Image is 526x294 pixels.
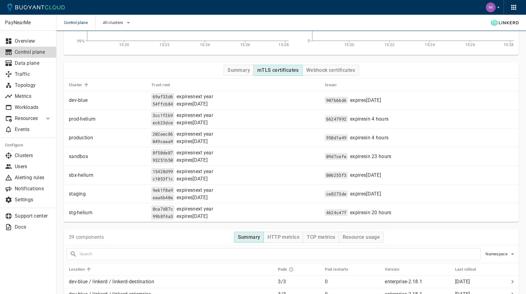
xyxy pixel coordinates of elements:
code: 09d7cefe [325,153,348,160]
p: 3 / 3 [278,279,320,285]
h5: Configure [5,143,52,148]
code: 806255f3 [325,172,348,178]
span: Location [69,267,93,272]
p: PayNearMe [5,20,51,26]
p: Workloads [15,104,52,110]
p: expires [177,112,213,118]
h4: TCP metrics [307,234,335,240]
code: 66247992 [325,116,348,122]
code: 202eec86 [151,131,174,137]
button: Summary [224,65,254,76]
tspan: 15:22 [159,42,169,47]
img: Michael Glass [486,2,496,12]
time-until: [DATE] [193,157,208,163]
span: Sat, 11 Jul 2026 17:20:43 GMT+2 / Sat, 11 Jul 2026 15:20:43 UTC [177,157,208,163]
button: TCP metrics [303,232,339,243]
span: Mon, 07 Sep 2026 23:54:30 GMT+2 / Mon, 07 Sep 2026 21:54:30 UTC [177,206,213,212]
time-until: [DATE] [366,191,381,197]
h4: Summary [238,234,260,240]
span: Thu, 25 Sep 2025 19:01:01 GMT+2 / Thu, 25 Sep 2025 17:01:01 UTC [350,116,388,122]
p: expires [350,153,391,160]
span: Pod restarts [325,267,356,272]
h5: Pods [278,267,287,272]
h4: HTTP metrics [267,234,299,240]
h4: Webhook certificates [306,67,355,73]
p: expires [177,168,213,175]
h5: Location [69,267,85,272]
h5: Trust root [151,83,170,87]
code: 907b66d6 [325,97,348,103]
p: staging [69,191,146,197]
input: Search [80,250,480,258]
h5: Issuer [325,83,337,87]
p: expires [177,150,213,156]
span: Sun, 26 Jul 2026 09:00:55 GMT+2 / Sun, 26 Jul 2026 07:00:55 UTC [177,120,208,126]
svg: Running pods in current release / Expected pods [289,267,294,272]
span: Thu, 11 Sep 2025 20:59:23 GMT+2 / Thu, 11 Sep 2025 18:59:23 UTC [455,279,470,284]
h5: Last rollout [455,267,476,272]
span: Tue, 08 Sep 2026 00:22:55 GMT+2 / Mon, 07 Sep 2026 22:22:55 UTC [177,187,213,193]
time-until: in 4 hours [366,135,388,141]
span: Thu, 25 Sep 2025 19:00:24 GMT+2 / Thu, 25 Sep 2025 17:00:24 UTC [350,135,388,141]
span: Sun, 26 Jul 2026 09:00:24 GMT+2 / Sun, 26 Jul 2026 07:00:24 UTC [177,138,208,145]
tspan: 15:22 [384,42,395,47]
p: expires [177,138,208,145]
p: Data plane [15,60,52,66]
p: stg-helium [69,210,146,216]
p: expires [177,187,213,193]
tspan: 99% [77,39,85,43]
p: Support center [15,213,52,219]
span: Trust root [151,82,178,88]
code: 99b8f4a3 [151,213,174,219]
tspan: 15:28 [504,42,514,47]
p: Resources [15,115,39,122]
p: sbx-helium [69,172,146,178]
button: Namespace [485,250,516,259]
span: Thu, 24 Sep 2026 09:00:24 GMT+2 / Thu, 24 Sep 2026 07:00:24 UTC [177,131,213,137]
tspan: 15:28 [279,42,289,47]
tspan: 15:26 [465,42,475,47]
p: Notifications [15,186,52,192]
code: 049caaa9 [151,138,174,145]
span: All clusters [103,20,125,25]
code: ce8273de [325,191,348,197]
tspan: 15:24 [425,42,435,47]
time-until: next year [193,94,213,99]
code: 0ca7d87c [151,206,174,212]
p: Traffic [15,71,52,77]
p: 39 components [69,234,104,240]
tspan: 15:24 [200,42,210,47]
button: Summary [234,232,264,243]
p: Overview [15,38,52,44]
time-until: next year [193,168,213,174]
span: Sat, 27 Sep 2025 10:33:14 GMT+2 / Sat, 27 Sep 2025 08:33:14 UTC [350,97,381,103]
p: expires [177,206,213,212]
time-until: [DATE] [366,97,381,103]
time-until: next year [193,206,213,212]
p: Metrics [15,93,52,99]
code: ec623dce [151,119,174,126]
p: expires [177,176,208,182]
tspan: 0 [307,39,310,43]
p: expires [350,116,388,122]
span: Version [385,267,407,272]
p: expires [177,195,208,201]
p: expires [177,101,208,107]
code: c1053f1c [151,176,174,182]
span: Control plane [64,15,95,31]
p: expires [177,94,213,100]
button: All clusters [103,18,132,27]
p: 0 [325,279,380,285]
code: 15428d99 [151,168,174,175]
span: Cluster [69,82,90,88]
h5: Cluster [69,83,82,87]
h5: Version [385,267,399,272]
time-until: [DATE] [193,176,208,182]
p: expires [350,191,381,197]
code: 4624c47f [325,209,348,216]
time-until: [DATE] [193,101,208,107]
time-until: next year [193,187,213,193]
button: Resource usage [339,232,384,243]
span: Sat, 11 Jul 2026 02:08:25 GMT+2 / Sat, 11 Jul 2026 00:08:25 UTC [177,176,208,182]
tspan: 15:26 [240,42,250,47]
